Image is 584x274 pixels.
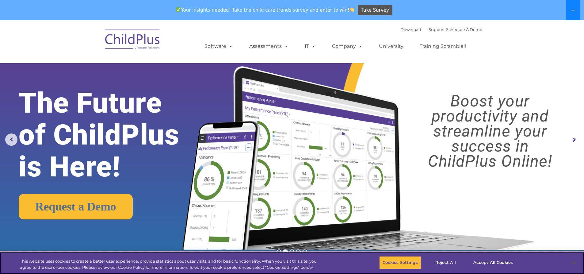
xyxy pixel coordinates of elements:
a: Schedule A Demo [446,27,482,32]
a: Download [400,27,421,32]
button: Close [567,256,581,269]
a: Take Survey [358,5,392,16]
a: Support [429,27,445,32]
span: Last name [85,41,104,45]
a: Software [198,40,239,52]
button: Cookies Settings [379,256,421,269]
img: ChildPlus by Procare Solutions [102,25,163,56]
span: Phone number [85,66,111,70]
a: Company [326,40,369,52]
span: Take Survey [361,5,389,16]
font: | [400,27,482,32]
rs-layer: The Future of ChildPlus is Here! [19,87,205,183]
rs-layer: Boost your productivity and streamline your success in ChildPlus Online! [403,94,577,169]
div: This website uses cookies to create a better user experience, provide statistics about user visit... [20,258,321,270]
button: Reject All [426,256,465,269]
a: Training Scramble!! [414,40,472,52]
span: Your insights needed! Take the child care trends survey and enter to win! [174,4,357,16]
img: 👏 [350,7,354,12]
a: IT [299,40,322,52]
a: Assessments [243,40,295,52]
img: ✅ [176,7,181,12]
a: University [373,40,410,52]
button: Accept All Cookies [470,256,516,269]
a: Request a Demo [19,194,133,219]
